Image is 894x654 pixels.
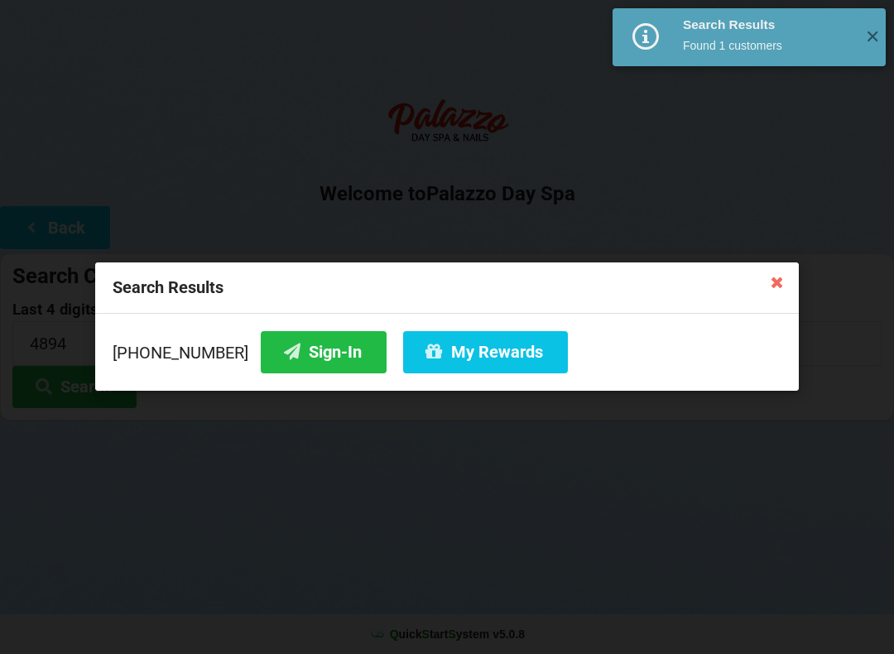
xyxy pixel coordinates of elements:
div: Search Results [95,262,799,314]
div: Found 1 customers [683,37,853,54]
button: Sign-In [261,331,387,373]
div: Search Results [683,17,853,33]
button: My Rewards [403,331,568,373]
div: [PHONE_NUMBER] [113,331,781,373]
